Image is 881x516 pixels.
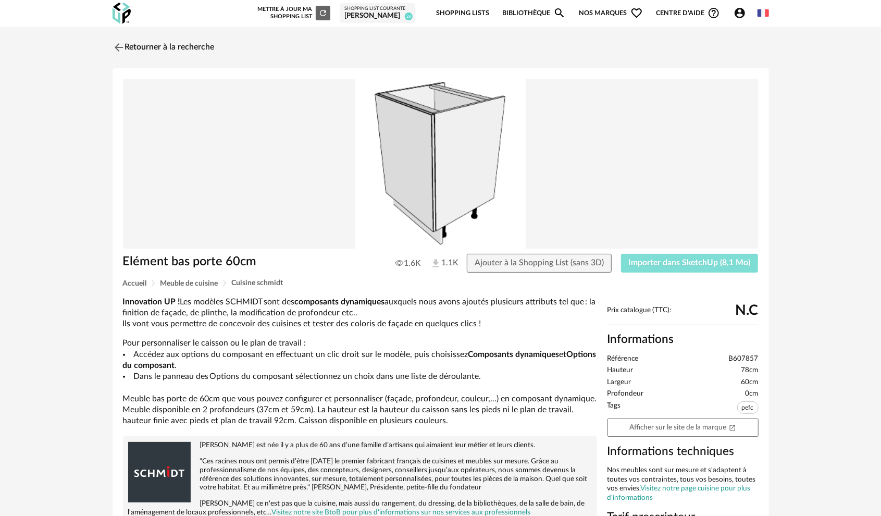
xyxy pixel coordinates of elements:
[255,6,330,20] div: Mettre à jour ma Shopping List
[734,7,751,19] span: Account Circle icon
[607,366,634,375] span: Hauteur
[607,444,759,459] h3: Informations techniques
[123,298,180,306] b: Innovation UP !
[123,350,597,370] b: Options du composant
[123,349,597,372] li: Accédez aux options du composant en effectuant un clic droit sur le modèle, puis choisissez et .
[295,298,385,306] b: composants dynamiques
[160,280,218,287] span: Meuble de cuisine
[232,279,283,287] span: Cuisine schmidt
[656,7,720,19] span: Centre d'aideHelp Circle Outline icon
[430,258,441,269] img: Téléchargements
[395,258,421,268] span: 1.6K
[741,366,759,375] span: 78cm
[475,259,604,267] span: Ajouter à la Shopping List (sans 3D)
[736,306,759,315] span: N.C
[737,401,759,414] span: pefc
[113,41,125,54] img: svg+xml;base64,PHN2ZyB3aWR0aD0iMjQiIGhlaWdodD0iMjQiIHZpZXdCb3g9IjAgMCAyNCAyNCIgZmlsbD0ibm9uZSIgeG...
[621,254,759,273] button: Importer dans SketchUp (8,1 Mo)
[344,11,411,21] div: [PERSON_NAME]
[318,10,328,16] span: Refresh icon
[113,36,215,59] a: Retourner à la recherche
[128,457,592,493] p: "Ces racines nous ont permis d’être [DATE] le premier fabricant français de cuisines et meubles s...
[607,306,759,325] div: Prix catalogue (TTC):
[128,441,191,503] img: brand logo
[607,332,759,347] h2: Informations
[629,259,751,267] span: Importer dans SketchUp (8,1 Mo)
[607,354,639,364] span: Référence
[734,7,746,19] span: Account Circle icon
[123,254,382,270] h1: Elément bas porte 60cm
[123,297,597,330] p: Les modèles SCHMIDT sont des auxquels nous avons ajoutés plusieurs attributs tel que : la finitio...
[113,3,131,24] img: OXP
[123,79,759,249] img: Product pack shot
[272,509,531,516] a: Visitez notre site BtoB pour plus d'informations sur nos services aux professionnels
[758,7,769,19] img: fr
[128,441,592,450] p: [PERSON_NAME] est née il y a plus de 60 ans d’une famille d’artisans qui aimaient leur métier et ...
[344,6,411,12] div: Shopping List courante
[729,354,759,364] span: B607857
[708,7,720,19] span: Help Circle Outline icon
[502,1,566,26] a: BibliothèqueMagnify icon
[344,6,411,21] a: Shopping List courante [PERSON_NAME] 26
[430,257,448,269] span: 1.1K
[607,466,759,502] div: Nos meubles sont sur mesure et s'adaptent à toutes vos contraintes, tous vos besoins, toutes vos ...
[405,13,413,20] span: 26
[123,280,147,287] span: Accueil
[607,401,621,416] span: Tags
[436,1,489,26] a: Shopping Lists
[729,423,736,431] span: Open In New icon
[630,7,643,19] span: Heart Outline icon
[607,419,759,437] a: Afficher sur le site de la marqueOpen In New icon
[123,279,759,287] div: Breadcrumb
[579,1,643,26] span: Nos marques
[123,297,597,427] div: Pour personnaliser le caisson ou le plan de travail : Meuble bas porte de 60cm que vous pouvez co...
[123,371,597,382] li: Dans le panneau des Options du composant sélectionnez un choix dans une liste de déroulante.
[467,254,612,273] button: Ajouter à la Shopping List (sans 3D)
[741,378,759,387] span: 60cm
[607,485,751,501] a: Visitez notre page cuisine pour plus d'informations
[553,7,566,19] span: Magnify icon
[607,378,631,387] span: Largeur
[607,389,644,399] span: Profondeur
[468,350,559,359] b: Composants dynamiques
[746,389,759,399] span: 0cm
